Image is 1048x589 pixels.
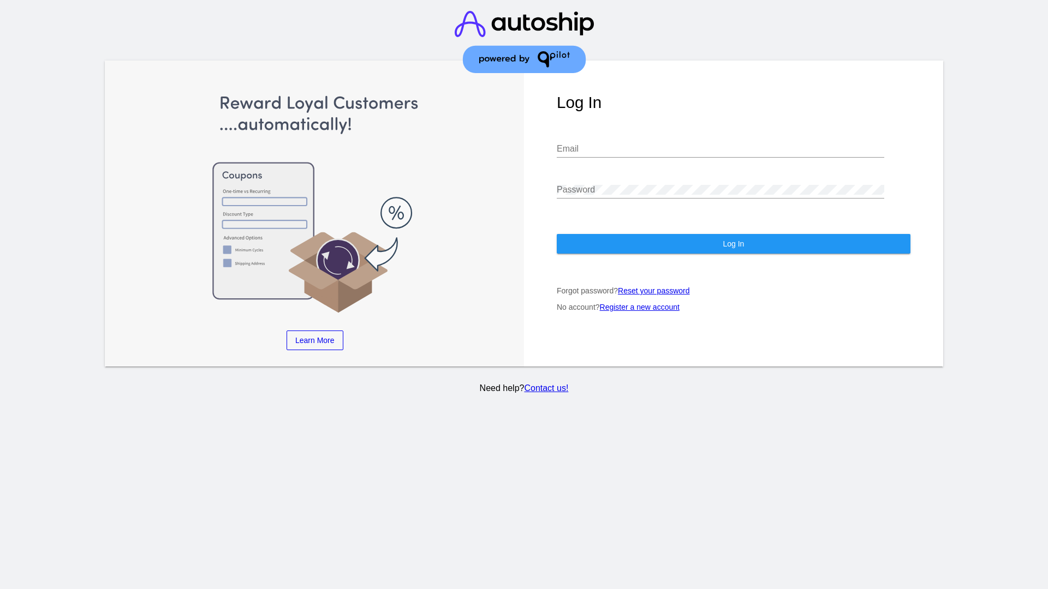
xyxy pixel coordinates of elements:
[557,286,910,295] p: Forgot password?
[557,303,910,311] p: No account?
[557,234,910,254] button: Log In
[287,330,343,350] a: Learn More
[723,239,744,248] span: Log In
[557,144,884,154] input: Email
[557,93,910,112] h1: Log In
[524,383,568,393] a: Contact us!
[103,383,945,393] p: Need help?
[138,93,492,314] img: Apply Coupons Automatically to Scheduled Orders with QPilot
[618,286,690,295] a: Reset your password
[295,336,335,345] span: Learn More
[600,303,680,311] a: Register a new account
